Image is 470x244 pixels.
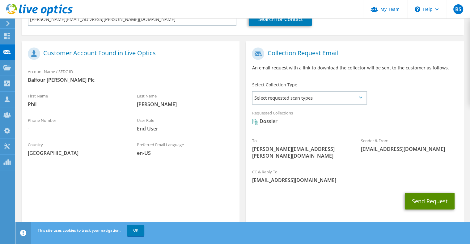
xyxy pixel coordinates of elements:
div: Phone Number [22,114,131,135]
span: [PERSON_NAME][EMAIL_ADDRESS][PERSON_NAME][DOMAIN_NAME] [252,146,349,159]
p: An email request with a link to download the collector will be sent to the customer as follows. [252,64,457,71]
span: [GEOGRAPHIC_DATA] [28,150,125,156]
div: Dossier [252,118,277,125]
a: Search for Contact [249,12,312,26]
div: Preferred Email Language [131,138,240,159]
svg: \n [415,6,420,12]
div: Sender & From [355,134,464,155]
span: BS [453,4,463,14]
span: Balfour [PERSON_NAME] Plc [28,77,233,83]
div: First Name [22,89,131,111]
a: OK [127,225,144,236]
span: en-US [137,150,234,156]
button: Send Request [405,193,455,209]
div: Requested Collections [246,106,464,131]
div: Last Name [131,89,240,111]
span: Phil [28,101,125,108]
span: [EMAIL_ADDRESS][DOMAIN_NAME] [361,146,458,152]
span: [EMAIL_ADDRESS][DOMAIN_NAME] [252,177,457,184]
h1: Collection Request Email [252,48,454,60]
span: This site uses cookies to track your navigation. [38,228,121,233]
span: - [28,125,125,132]
div: Account Name / SFDC ID [22,65,239,86]
label: Select Collection Type [252,82,297,88]
span: End User [137,125,234,132]
h1: Customer Account Found in Live Optics [28,48,230,60]
div: Country [22,138,131,159]
div: CC & Reply To [246,165,464,187]
span: Select requested scan types [252,92,366,104]
div: User Role [131,114,240,135]
div: To [246,134,355,162]
span: [PERSON_NAME] [137,101,234,108]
